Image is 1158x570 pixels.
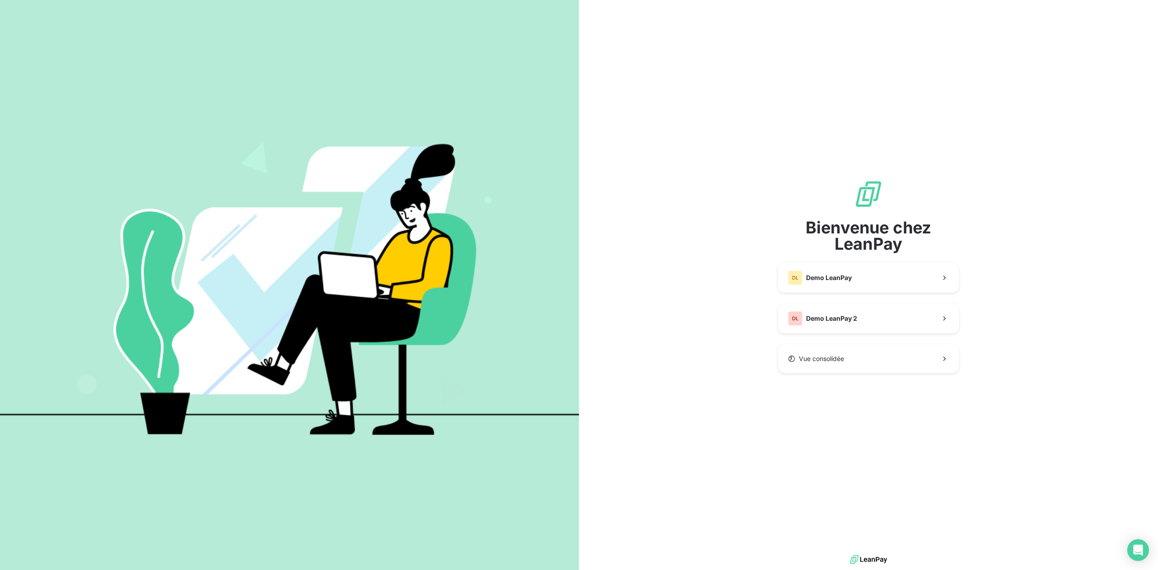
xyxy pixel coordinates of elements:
div: Open Intercom Messenger [1127,539,1149,561]
button: DLDemo LeanPay 2 [778,304,959,333]
span: Demo LeanPay [806,273,852,282]
div: DL [788,271,802,285]
img: logo [850,553,887,566]
button: DLDemo LeanPay [778,263,959,293]
img: logo sigle [854,180,883,209]
span: Bienvenue chez LeanPay [778,219,959,252]
span: Demo LeanPay 2 [806,314,857,323]
span: Vue consolidée [799,354,844,363]
div: DL [788,311,802,326]
button: Vue consolidée [778,344,959,373]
